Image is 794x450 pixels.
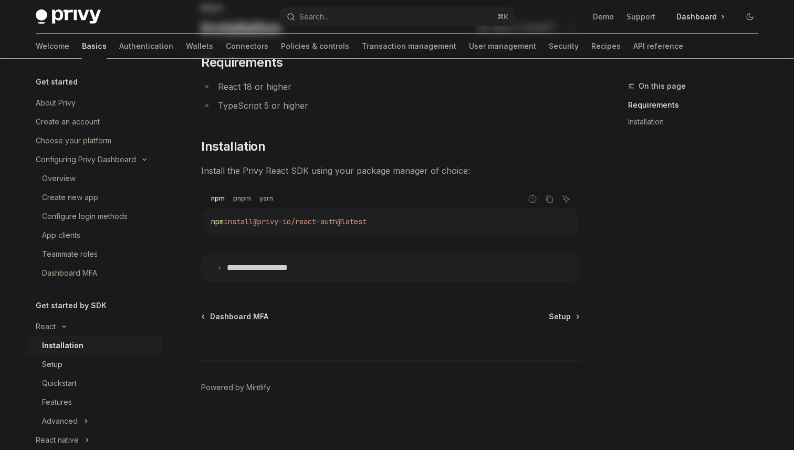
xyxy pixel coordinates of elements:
[42,172,76,185] div: Overview
[628,97,767,113] a: Requirements
[27,150,162,169] button: Configuring Privy Dashboard
[27,336,162,355] a: Installation
[281,34,349,59] a: Policies & controls
[42,358,62,371] div: Setup
[27,355,162,374] a: Setup
[542,192,556,206] button: Copy the contents from the code block
[549,311,571,322] span: Setup
[668,8,733,25] a: Dashboard
[82,34,107,59] a: Basics
[27,393,162,412] a: Features
[201,382,270,393] a: Powered by Mintlify
[202,311,268,322] a: Dashboard MFA
[36,299,107,312] h5: Get started by SDK
[210,311,268,322] span: Dashboard MFA
[633,34,683,59] a: API reference
[497,13,508,21] span: ⌘ K
[42,248,98,260] div: Teammate roles
[469,34,536,59] a: User management
[226,34,268,59] a: Connectors
[593,12,614,22] a: Demo
[639,80,686,92] span: On this page
[42,415,78,427] div: Advanced
[36,76,78,88] h5: Get started
[42,191,98,204] div: Create new app
[27,131,162,150] a: Choose your platform
[628,113,767,130] a: Installation
[42,377,77,390] div: Quickstart
[626,12,655,22] a: Support
[36,97,76,109] div: About Privy
[27,112,162,131] a: Create an account
[676,12,717,22] span: Dashboard
[211,217,224,226] span: npm
[36,153,136,166] div: Configuring Privy Dashboard
[36,320,56,333] div: React
[549,311,579,322] a: Setup
[27,412,162,431] button: Advanced
[36,116,100,128] div: Create an account
[27,431,162,449] button: React native
[36,434,79,446] div: React native
[42,229,80,242] div: App clients
[27,317,162,336] button: React
[119,34,173,59] a: Authentication
[741,8,758,25] button: Toggle dark mode
[201,79,580,94] li: React 18 or higher
[299,11,329,23] div: Search...
[42,267,97,279] div: Dashboard MFA
[201,98,580,113] li: TypeScript 5 or higher
[201,138,265,155] span: Installation
[526,192,539,206] button: Report incorrect code
[186,34,213,59] a: Wallets
[27,374,162,393] a: Quickstart
[36,34,69,59] a: Welcome
[36,134,111,147] div: Choose your platform
[549,34,579,59] a: Security
[27,93,162,112] a: About Privy
[27,245,162,264] a: Teammate roles
[591,34,621,59] a: Recipes
[224,217,253,226] span: install
[42,210,128,223] div: Configure login methods
[253,217,367,226] span: @privy-io/react-auth@latest
[42,396,72,409] div: Features
[27,207,162,226] a: Configure login methods
[230,192,254,205] div: pnpm
[362,34,456,59] a: Transaction management
[208,192,228,205] div: npm
[27,264,162,282] a: Dashboard MFA
[42,339,83,352] div: Installation
[201,54,283,71] span: Requirements
[27,188,162,207] a: Create new app
[27,226,162,245] a: App clients
[201,163,580,178] span: Install the Privy React SDK using your package manager of choice:
[279,7,515,26] button: Search...⌘K
[256,192,276,205] div: yarn
[27,169,162,188] a: Overview
[36,9,101,24] img: dark logo
[559,192,573,206] button: Ask AI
